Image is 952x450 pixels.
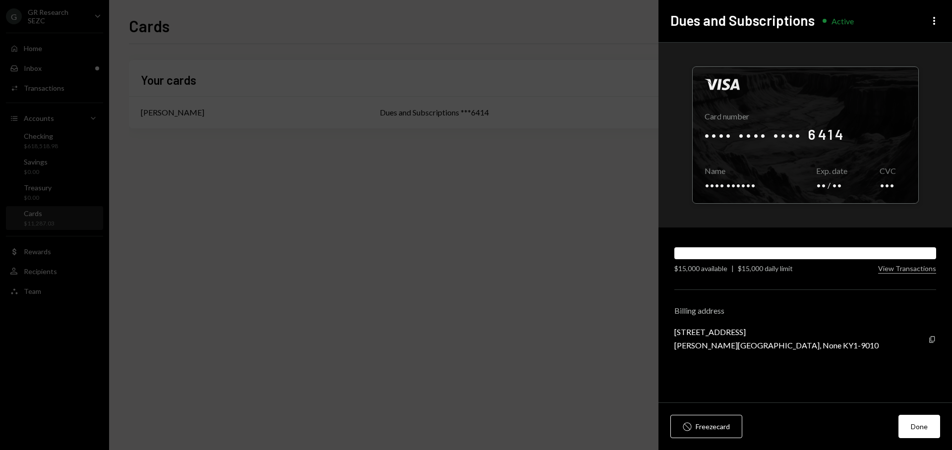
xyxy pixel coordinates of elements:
[696,421,730,432] div: Freeze card
[898,415,940,438] button: Done
[670,415,742,438] button: Freezecard
[731,263,734,274] div: |
[674,263,727,274] div: $15,000 available
[692,66,919,204] div: Click to reveal
[832,16,854,26] div: Active
[674,340,879,350] div: [PERSON_NAME][GEOGRAPHIC_DATA], None KY1-9010
[670,11,815,30] h2: Dues and Subscriptions
[738,263,793,274] div: $15,000 daily limit
[674,327,879,337] div: [STREET_ADDRESS]
[674,306,936,315] div: Billing address
[878,264,936,274] button: View Transactions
